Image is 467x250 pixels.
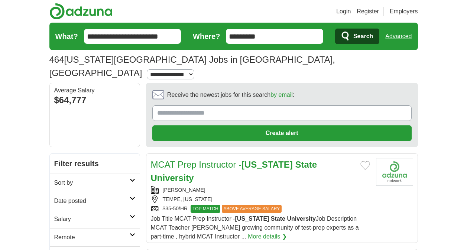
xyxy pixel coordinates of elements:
[151,205,370,213] div: $35-50/HR
[191,205,220,213] span: TOP MATCH
[390,7,418,16] a: Employers
[151,195,370,203] div: TEMPE, [US_STATE]
[49,55,335,78] h1: [US_STATE][GEOGRAPHIC_DATA] Jobs in [GEOGRAPHIC_DATA], [GEOGRAPHIC_DATA]
[50,174,140,192] a: Sort by
[49,53,64,66] span: 464
[353,29,373,44] span: Search
[54,93,135,107] div: $64,777
[50,228,140,246] a: Remote
[151,173,194,183] strong: University
[54,233,130,242] h2: Remote
[55,31,78,42] label: What?
[271,216,285,222] strong: State
[235,216,269,222] strong: [US_STATE]
[287,216,315,222] strong: University
[360,161,370,170] button: Add to favorite jobs
[152,125,412,141] button: Create alert
[54,215,130,224] h2: Salary
[295,159,317,170] strong: State
[376,158,413,186] img: Company logo
[49,3,113,20] img: Adzuna logo
[335,29,379,44] button: Search
[54,178,130,187] h2: Sort by
[50,192,140,210] a: Date posted
[270,92,293,98] a: by email
[50,210,140,228] a: Salary
[54,197,130,205] h2: Date posted
[193,31,220,42] label: Where?
[151,159,317,183] a: MCAT Prep Instructor -[US_STATE] State University
[167,91,294,99] span: Receive the newest jobs for this search :
[151,216,359,240] span: Job Title MCAT Prep Instructor - Job Description MCAT Teacher [PERSON_NAME] growing community of ...
[241,159,293,170] strong: [US_STATE]
[336,7,351,16] a: Login
[151,186,370,194] div: [PERSON_NAME]
[357,7,379,16] a: Register
[248,232,287,241] a: More details ❯
[385,29,412,44] a: Advanced
[222,205,282,213] span: ABOVE AVERAGE SALARY
[54,88,135,93] div: Average Salary
[50,154,140,174] h2: Filter results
